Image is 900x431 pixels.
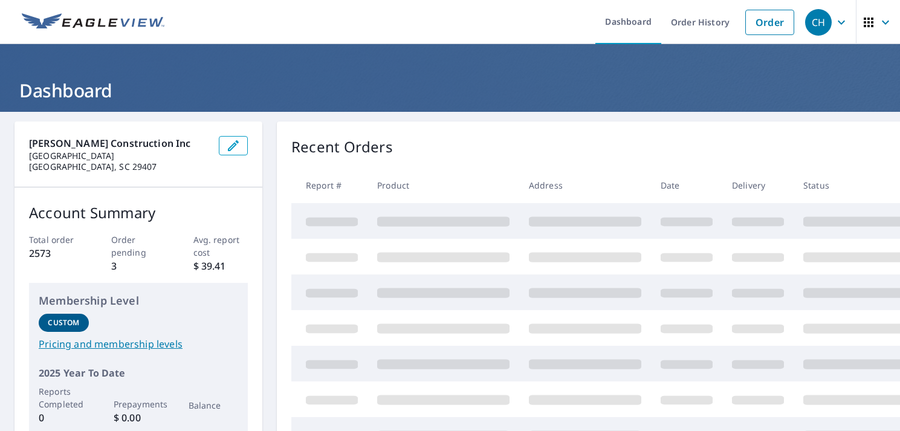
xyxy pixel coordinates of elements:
[111,259,166,273] p: 3
[189,399,239,412] p: Balance
[745,10,794,35] a: Order
[29,202,248,224] p: Account Summary
[29,246,84,261] p: 2573
[29,136,209,151] p: [PERSON_NAME] Construction Inc
[114,410,164,425] p: $ 0.00
[39,366,238,380] p: 2025 Year To Date
[651,167,722,203] th: Date
[805,9,832,36] div: CH
[29,151,209,161] p: [GEOGRAPHIC_DATA]
[39,293,238,309] p: Membership Level
[519,167,651,203] th: Address
[111,233,166,259] p: Order pending
[29,161,209,172] p: [GEOGRAPHIC_DATA], SC 29407
[367,167,519,203] th: Product
[48,317,79,328] p: Custom
[193,259,248,273] p: $ 39.41
[291,167,367,203] th: Report #
[22,13,164,31] img: EV Logo
[193,233,248,259] p: Avg. report cost
[39,385,89,410] p: Reports Completed
[291,136,393,158] p: Recent Orders
[722,167,794,203] th: Delivery
[29,233,84,246] p: Total order
[15,78,885,103] h1: Dashboard
[114,398,164,410] p: Prepayments
[39,410,89,425] p: 0
[39,337,238,351] a: Pricing and membership levels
